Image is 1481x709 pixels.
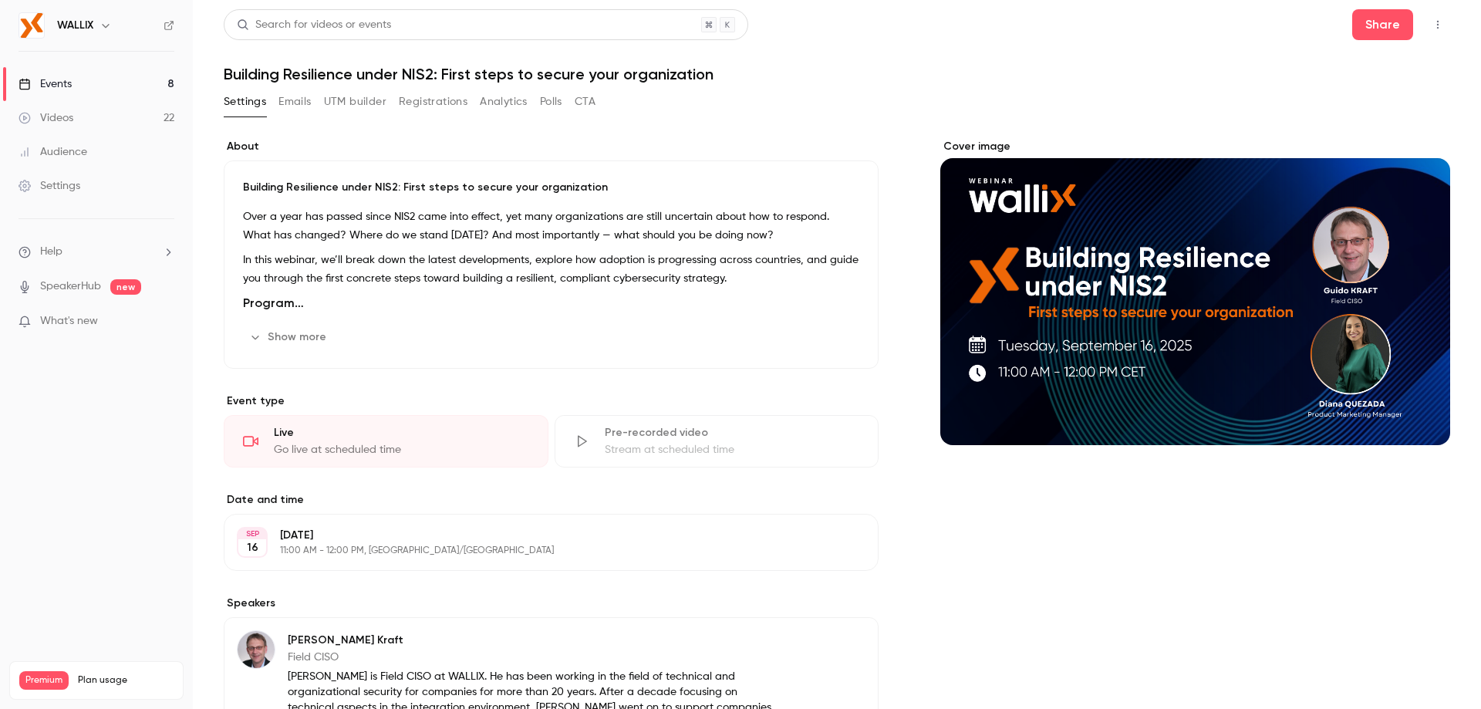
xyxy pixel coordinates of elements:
p: In this webinar, we’ll break down the latest developments, explore how adoption is progressing ac... [243,251,859,288]
button: Polls [540,89,562,114]
p: [PERSON_NAME] Kraft [288,633,778,648]
div: Stream at scheduled time [605,442,860,457]
section: Cover image [940,139,1450,445]
button: CTA [575,89,595,114]
p: Field CISO [288,650,778,665]
label: Cover image [940,139,1450,154]
p: Building Resilience under NIS2: First steps to secure your organization [243,180,859,195]
span: What's new [40,313,98,329]
div: Events [19,76,72,92]
iframe: Noticeable Trigger [156,315,174,329]
div: Pre-recorded video [605,425,860,441]
div: SEP [238,528,266,539]
label: Speakers [224,596,879,611]
label: About [224,139,879,154]
img: Guido Kraft [238,631,275,668]
button: UTM builder [324,89,386,114]
button: Share [1352,9,1413,40]
h6: WALLIX [57,18,93,33]
button: Settings [224,89,266,114]
h1: Building Resilience under NIS2: First steps to secure your organization [224,65,1450,83]
div: LiveGo live at scheduled time [224,415,548,468]
p: [DATE] [280,528,797,543]
button: Show more [243,325,336,349]
span: new [110,279,141,295]
li: help-dropdown-opener [19,244,174,260]
div: Live [274,425,529,441]
span: Premium [19,671,69,690]
div: Go live at scheduled time [274,442,529,457]
div: Pre-recorded videoStream at scheduled time [555,415,879,468]
a: SpeakerHub [40,279,101,295]
div: Videos [19,110,73,126]
button: Registrations [399,89,467,114]
span: Plan usage [78,674,174,687]
label: Date and time [224,492,879,508]
strong: Program [243,295,304,310]
p: Over a year has passed since NIS2 came into effect, yet many organizations are still uncertain ab... [243,208,859,245]
button: Analytics [480,89,528,114]
p: Event type [224,393,879,409]
img: WALLIX [19,13,44,38]
p: 16 [247,540,258,555]
div: Settings [19,178,80,194]
p: 11:00 AM - 12:00 PM, [GEOGRAPHIC_DATA]/[GEOGRAPHIC_DATA] [280,545,797,557]
div: Audience [19,144,87,160]
button: Emails [278,89,311,114]
div: Search for videos or events [237,17,391,33]
span: Help [40,244,62,260]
